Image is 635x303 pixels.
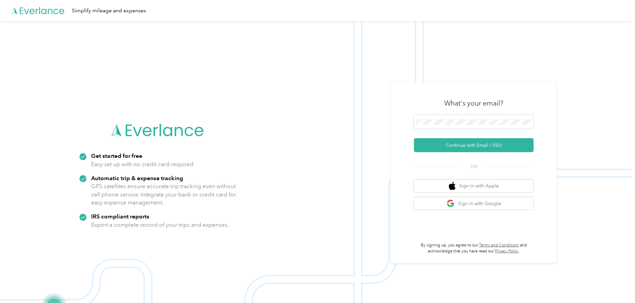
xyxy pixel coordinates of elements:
[495,249,519,254] a: Privacy Policy
[414,138,534,152] button: Continue with Email / SSO
[91,213,149,220] strong: IRS compliant reports
[91,174,183,181] strong: Automatic trip & expense tracking
[414,197,534,210] button: google logoSign in with Google
[91,152,142,159] strong: Get started for free
[91,160,193,168] p: Easy set up with no credit card required
[479,243,519,248] a: Terms and Conditions
[414,179,534,192] button: apple logoSign in with Apple
[444,99,503,108] h3: What's your email?
[446,199,455,208] img: google logo
[449,182,455,190] img: apple logo
[91,221,229,229] p: Export a complete record of your trips and expenses.
[462,163,485,170] span: OR
[72,7,146,15] div: Simplify mileage and expenses
[91,182,236,207] p: GPS satellites ensure accurate trip tracking even without cell phone service. Integrate your bank...
[414,242,534,254] p: By signing up, you agree to our and acknowledge that you have read our .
